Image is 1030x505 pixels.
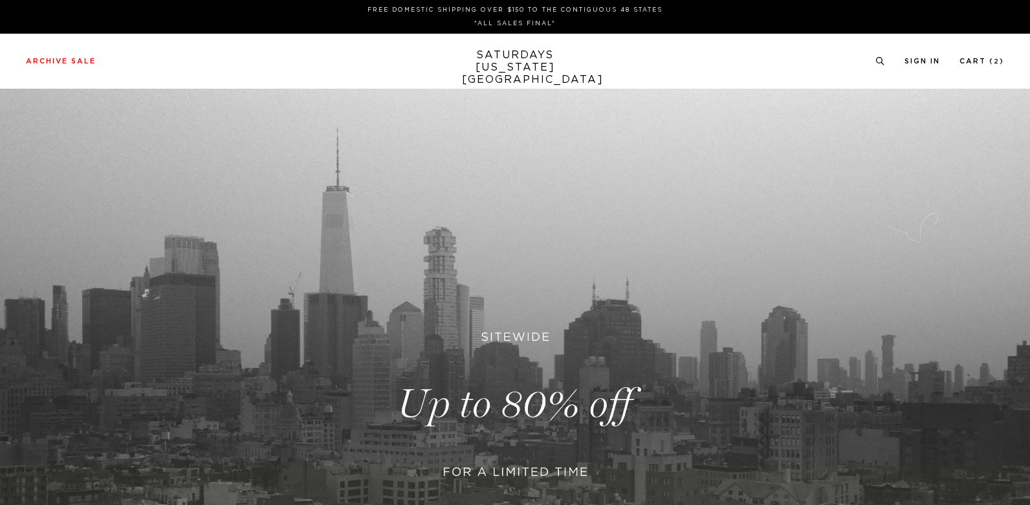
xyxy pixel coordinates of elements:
p: FREE DOMESTIC SHIPPING OVER $150 TO THE CONTIGUOUS 48 STATES [31,5,999,15]
a: Sign In [904,58,940,65]
small: 2 [994,59,1000,65]
a: Cart (2) [959,58,1004,65]
p: *ALL SALES FINAL* [31,19,999,28]
a: SATURDAYS[US_STATE][GEOGRAPHIC_DATA] [462,49,569,86]
a: Archive Sale [26,58,96,65]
